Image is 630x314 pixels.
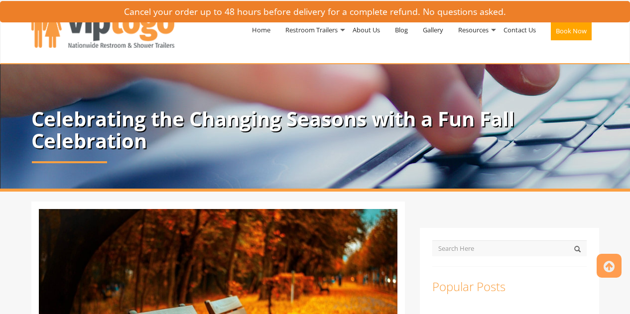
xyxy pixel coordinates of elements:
[31,7,174,48] img: VIPTOGO
[345,4,387,56] a: About Us
[551,21,592,40] button: Book Now
[496,4,543,56] a: Contact Us
[245,4,278,56] a: Home
[278,4,345,56] a: Restroom Trailers
[451,4,496,56] a: Resources
[432,240,587,256] input: Search Here
[415,4,451,56] a: Gallery
[31,108,599,152] p: Celebrating the Changing Seasons with a Fun Fall Celebration
[543,4,599,62] a: Book Now
[432,280,587,293] h3: Popular Posts
[387,4,415,56] a: Blog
